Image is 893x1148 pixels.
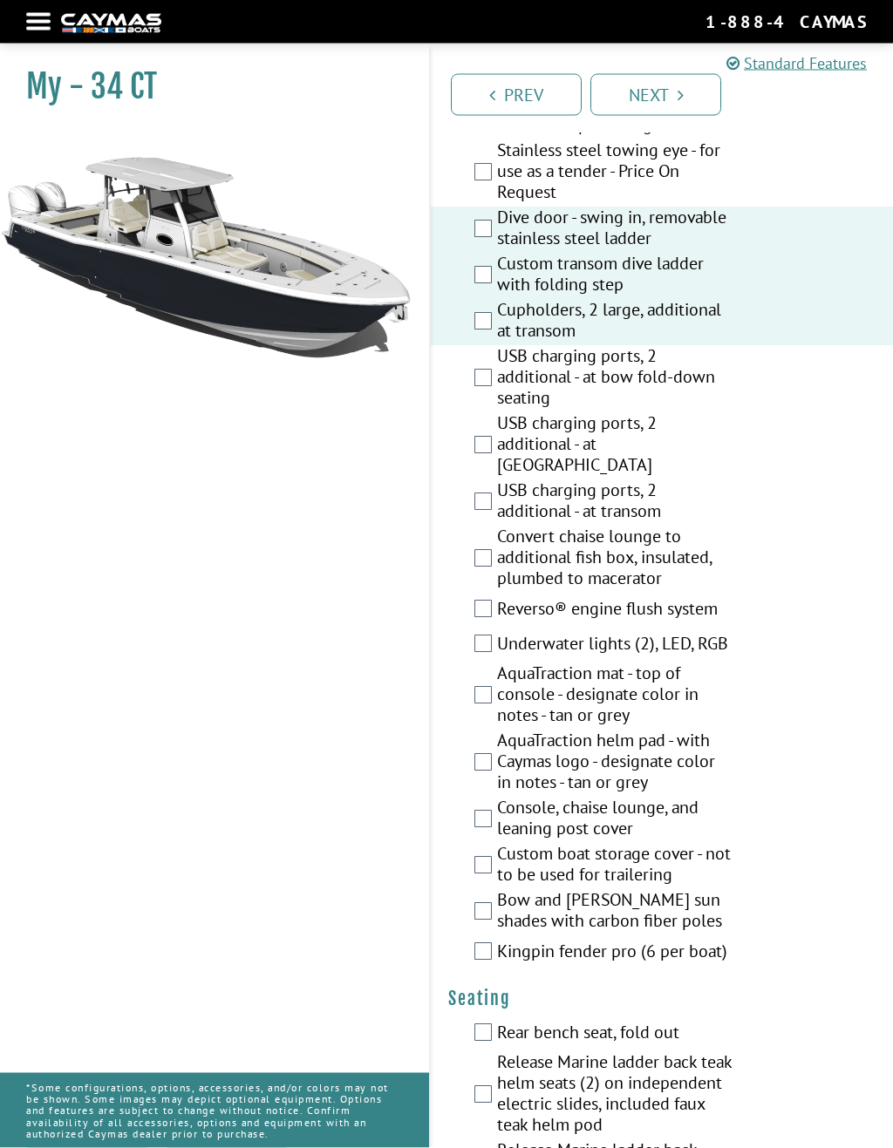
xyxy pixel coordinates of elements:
a: Standard Features [726,51,867,75]
label: Stainless steel towing eye - for use as a tender - Price On Request [497,140,733,207]
label: Console, chaise lounge, and leaning post cover [497,798,733,844]
label: USB charging ports, 2 additional - at bow fold-down seating [497,346,733,413]
label: Cupholders, 2 large, additional at transom [497,300,733,346]
label: Convert chaise lounge to additional fish box, insulated, plumbed to macerator [497,526,733,594]
a: Prev [451,74,582,116]
label: Underwater lights (2), LED, RGB [497,634,733,659]
h1: My - 34 CT [26,67,385,106]
label: Dive door - swing in, removable stainless steel ladder [497,207,733,254]
label: Custom transom dive ladder with folding step [497,254,733,300]
div: 1-888-4CAYMAS [706,10,867,33]
p: *Some configurations, options, accessories, and/or colors may not be shown. Some images may depic... [26,1073,403,1148]
label: USB charging ports, 2 additional - at [GEOGRAPHIC_DATA] [497,413,733,480]
label: Kingpin fender pro (6 per boat) [497,941,733,967]
label: USB charging ports, 2 additional - at transom [497,480,733,526]
label: Reverso® engine flush system [497,599,733,624]
label: Release Marine ladder back teak helm seats (2) on independent electric slides, included faux teak... [497,1052,733,1140]
img: white-logo-c9c8dbefe5ff5ceceb0f0178aa75bf4bb51f6bca0971e226c86eb53dfe498488.png [61,14,161,32]
label: Bow and [PERSON_NAME] sun shades with carbon fiber poles [497,890,733,936]
label: Rear bench seat, fold out [497,1022,733,1048]
a: Next [590,74,721,116]
label: AquaTraction mat - top of console - designate color in notes - tan or grey [497,663,733,730]
ul: Pagination [446,71,893,116]
label: Custom boat storage cover - not to be used for trailering [497,844,733,890]
h4: Seating [448,988,876,1010]
label: AquaTraction helm pad - with Caymas logo - designate color in notes - tan or grey [497,730,733,798]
